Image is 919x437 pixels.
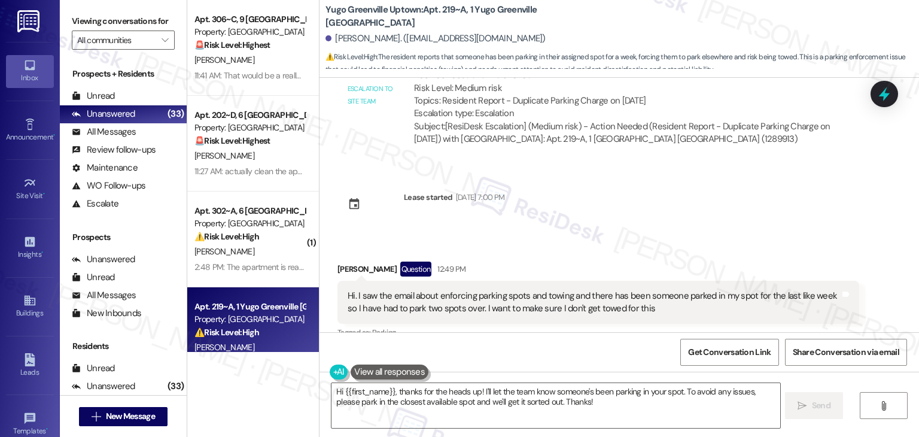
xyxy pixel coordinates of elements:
[325,4,565,29] b: Yugo Greenville Uptown: Apt. 219~A, 1 Yugo Greenville [GEOGRAPHIC_DATA]
[194,54,254,65] span: [PERSON_NAME]
[194,246,254,257] span: [PERSON_NAME]
[688,346,771,359] span: Get Conversation Link
[72,307,141,320] div: New Inbounds
[348,69,394,108] div: Email escalation to site team
[60,340,187,353] div: Residents
[165,377,187,396] div: (33)
[453,191,505,204] div: [DATE] 7:00 PM
[106,410,155,423] span: New Message
[194,166,497,177] div: 11:27 AM: actually clean the apartments and make sure they aren't infested with roaches
[194,301,305,313] div: Apt. 219~A, 1 Yugo Greenville [GEOGRAPHIC_DATA]
[92,412,101,421] i: 
[194,313,305,326] div: Property: [GEOGRAPHIC_DATA] [GEOGRAPHIC_DATA]
[812,399,830,412] span: Send
[72,362,115,375] div: Unread
[17,10,42,32] img: ResiDesk Logo
[162,35,168,45] i: 
[414,69,849,120] div: ResiDesk escalation to site team -> Risk Level: Medium risk Topics: Resident Report - Duplicate P...
[194,342,254,353] span: [PERSON_NAME]
[72,144,156,156] div: Review follow-ups
[6,290,54,323] a: Buildings
[879,401,888,411] i: 
[337,262,859,281] div: [PERSON_NAME]
[77,31,156,50] input: All communities
[46,425,48,433] span: •
[194,40,270,50] strong: 🚨 Risk Level: Highest
[194,13,305,26] div: Apt. 306~C, 9 [GEOGRAPHIC_DATA]
[194,109,305,122] div: Apt. 202~D, 6 [GEOGRAPHIC_DATA]
[337,324,859,341] div: Tagged as:
[72,108,135,120] div: Unanswered
[60,231,187,244] div: Prospects
[331,383,780,428] textarea: Hi {{first_name}}, thanks for the heads up! I'll let the team know someone's been parking in your...
[72,380,135,393] div: Unanswered
[325,51,919,77] span: : The resident reports that someone has been parking in their assigned spot for a week, forcing t...
[400,262,432,277] div: Question
[165,105,187,123] div: (33)
[785,339,907,366] button: Share Conversation via email
[72,253,135,266] div: Unanswered
[194,231,259,242] strong: ⚠️ Risk Level: High
[194,327,259,338] strong: ⚠️ Risk Level: High
[325,52,377,62] strong: ⚠️ Risk Level: High
[798,401,807,411] i: 
[194,205,305,217] div: Apt. 302~A, 6 [GEOGRAPHIC_DATA]
[194,26,305,38] div: Property: [GEOGRAPHIC_DATA]
[41,248,43,257] span: •
[194,217,305,230] div: Property: [GEOGRAPHIC_DATA]
[60,68,187,80] div: Prospects + Residents
[72,126,136,138] div: All Messages
[194,122,305,134] div: Property: [GEOGRAPHIC_DATA]
[6,350,54,382] a: Leads
[43,190,45,198] span: •
[194,70,358,81] div: 11:41 AM: That would be a really really good idea
[785,392,843,419] button: Send
[680,339,778,366] button: Get Conversation Link
[372,327,395,338] span: Parking
[72,180,145,192] div: WO Follow-ups
[404,191,453,204] div: Lease started
[72,198,118,210] div: Escalate
[434,263,465,275] div: 12:49 PM
[6,55,54,87] a: Inbox
[79,407,168,426] button: New Message
[72,271,115,284] div: Unread
[6,232,54,264] a: Insights •
[72,12,175,31] label: Viewing conversations for
[72,162,138,174] div: Maintenance
[325,32,546,45] div: [PERSON_NAME]. ([EMAIL_ADDRESS][DOMAIN_NAME])
[72,90,115,102] div: Unread
[72,289,136,302] div: All Messages
[793,346,899,359] span: Share Conversation via email
[414,120,849,146] div: Subject: [ResiDesk Escalation] (Medium risk) - Action Needed (Resident Report - Duplicate Parking...
[348,290,840,315] div: Hi. I saw the email about enforcing parking spots and towing and there has been someone parked in...
[53,131,55,139] span: •
[194,150,254,161] span: [PERSON_NAME]
[194,135,270,146] strong: 🚨 Risk Level: Highest
[6,173,54,205] a: Site Visit •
